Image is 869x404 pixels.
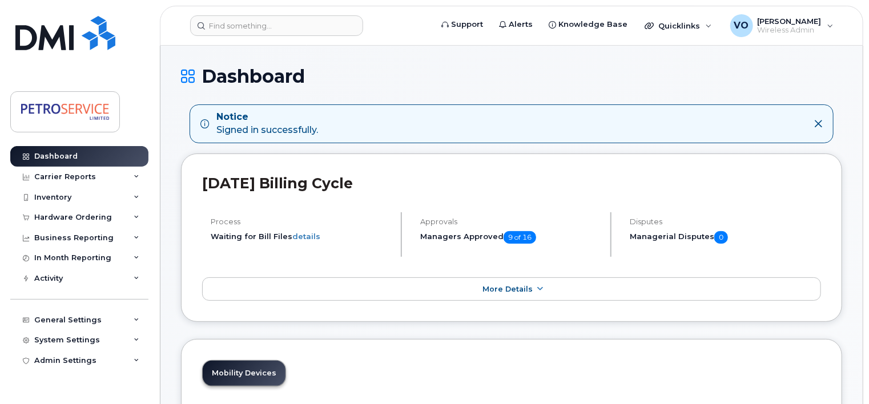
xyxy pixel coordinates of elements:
a: Mobility Devices [203,361,285,386]
strong: Notice [216,111,318,124]
h1: Dashboard [181,66,842,86]
div: Signed in successfully. [216,111,318,137]
li: Waiting for Bill Files [211,231,391,242]
h5: Managerial Disputes [630,231,821,244]
a: details [292,232,320,241]
span: 0 [714,231,728,244]
span: More Details [482,285,533,293]
h4: Approvals [420,217,601,226]
span: 9 of 16 [504,231,536,244]
h5: Managers Approved [420,231,601,244]
h4: Process [211,217,391,226]
h2: [DATE] Billing Cycle [202,175,821,192]
h4: Disputes [630,217,821,226]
